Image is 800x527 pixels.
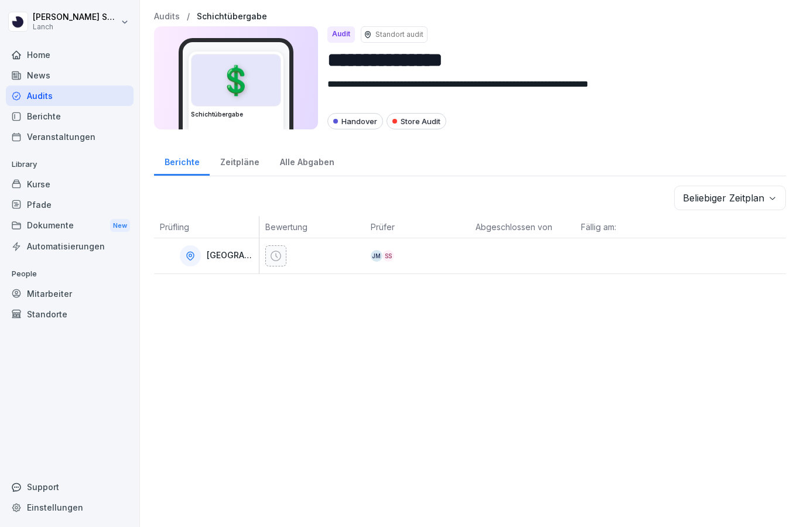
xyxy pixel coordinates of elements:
div: JM [371,250,382,262]
p: [GEOGRAPHIC_DATA] [207,251,257,261]
a: Automatisierungen [6,236,134,256]
div: New [110,219,130,232]
a: News [6,65,134,85]
p: People [6,265,134,283]
p: Bewertung [265,221,359,233]
p: [PERSON_NAME] Schrader [33,12,118,22]
p: Abgeschlossen von [476,221,569,233]
p: / [187,12,190,22]
a: Audits [154,12,180,22]
a: Schichtübergabe [197,12,267,22]
a: DokumenteNew [6,215,134,237]
div: Store Audit [387,113,446,129]
div: 💲 [192,54,281,106]
a: Berichte [154,146,210,176]
p: Prüfling [160,221,253,233]
a: Home [6,45,134,65]
div: Support [6,477,134,497]
div: Dokumente [6,215,134,237]
a: Zeitpläne [210,146,269,176]
div: SS [382,250,394,262]
a: Pfade [6,194,134,215]
a: Mitarbeiter [6,283,134,304]
th: Prüfer [365,216,470,238]
a: Kurse [6,174,134,194]
h3: Schichtübergabe [191,110,281,119]
div: Handover [327,113,383,129]
a: Einstellungen [6,497,134,518]
p: Library [6,155,134,174]
p: Lanch [33,23,118,31]
a: Standorte [6,304,134,324]
a: Audits [6,85,134,106]
a: Berichte [6,106,134,126]
a: Alle Abgaben [269,146,344,176]
p: Standort audit [375,29,423,40]
a: Veranstaltungen [6,126,134,147]
th: Fällig am: [575,216,681,238]
div: Audit [327,26,355,43]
